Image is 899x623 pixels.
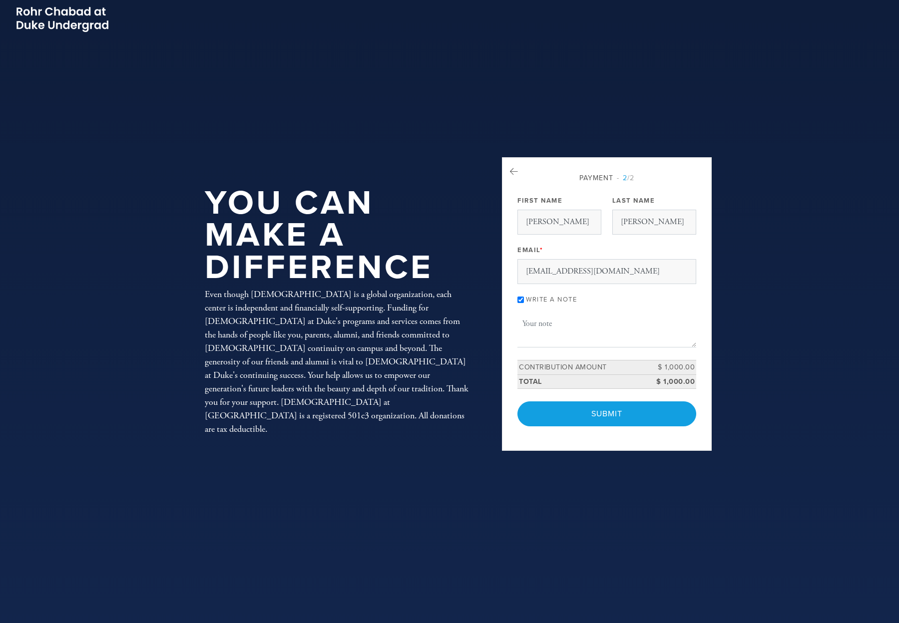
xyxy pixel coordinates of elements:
input: Submit [517,401,696,426]
span: This field is required. [540,246,543,254]
td: $ 1,000.00 [651,360,696,375]
span: 2 [623,174,627,182]
div: Even though [DEMOGRAPHIC_DATA] is a global organization, each center is independent and financial... [205,288,469,436]
td: Contribution Amount [517,360,651,375]
label: Email [517,246,543,255]
label: Last Name [612,196,655,205]
td: Total [517,374,651,389]
span: /2 [617,174,634,182]
img: Picture2_0.png [15,5,110,33]
div: Payment [517,173,696,183]
h1: You Can Make a Difference [205,187,469,284]
label: Write a note [526,296,577,304]
label: First Name [517,196,562,205]
td: $ 1,000.00 [651,374,696,389]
